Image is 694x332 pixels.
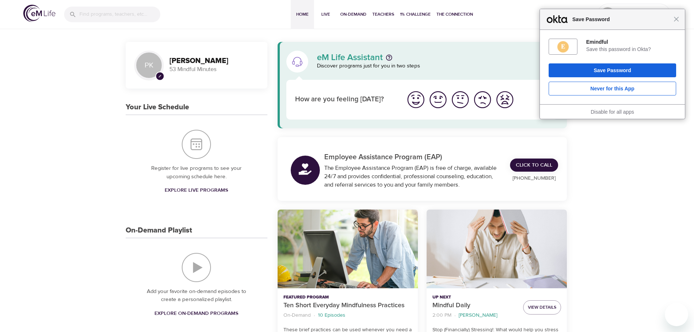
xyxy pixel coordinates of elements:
[372,11,394,18] span: Teachers
[140,288,253,304] p: Add your favorite on-demand episodes to create a personalized playlist.
[510,175,558,182] p: [PHONE_NUMBER]
[674,16,679,22] span: Close
[314,310,315,320] li: ·
[126,103,189,112] h3: Your Live Schedule
[528,304,556,311] span: View Details
[134,51,164,80] div: PK
[449,89,471,111] button: I'm feeling ok
[169,65,259,74] p: 53 Mindful Minutes
[406,90,426,110] img: great
[600,7,615,22] div: PK
[665,303,688,326] iframe: Button to launch messaging window
[586,46,676,52] div: Save this password in Okta?
[471,89,494,111] button: I'm feeling bad
[317,53,383,62] p: eM Life Assistant
[295,94,396,105] p: How are you feeling [DATE]?
[586,39,676,45] div: Emindful
[450,90,470,110] img: ok
[318,312,345,319] p: 10 Episodes
[428,90,448,110] img: good
[283,294,412,301] p: Featured Program
[324,164,502,189] div: The Employee Assistance Program (EAP) is free of charge, available 24/7 and provides confidential...
[140,164,253,181] p: Register for live programs to see your upcoming schedule here.
[432,294,517,301] p: Up Next
[182,130,211,159] img: Your Live Schedule
[473,90,493,110] img: bad
[495,90,515,110] img: worst
[79,7,160,22] input: Find programs, teachers, etc...
[283,310,412,320] nav: breadcrumb
[494,89,516,111] button: I'm feeling worst
[126,226,192,235] h3: On-Demand Playlist
[152,307,241,320] a: Explore On-Demand Programs
[549,63,676,77] button: Save Password
[510,159,558,172] a: Click to Call
[294,11,311,18] span: Home
[436,11,473,18] span: The Connection
[618,7,656,16] p: [PERSON_NAME]
[569,15,674,24] span: Save Password
[459,312,497,319] p: [PERSON_NAME]
[427,89,449,111] button: I'm feeling good
[454,310,456,320] li: ·
[169,57,259,65] h3: [PERSON_NAME]
[549,82,676,95] button: Never for this App
[283,312,311,319] p: On-Demand
[291,56,303,67] img: eM Life Assistant
[317,62,558,70] p: Discover programs just for you in two steps
[523,300,561,315] button: View Details
[340,11,366,18] span: On-Demand
[432,301,517,310] p: Mindful Daily
[405,89,427,111] button: I'm feeling great
[324,152,502,163] p: Employee Assistance Program (EAP)
[432,310,517,320] nav: breadcrumb
[23,5,55,22] img: logo
[278,210,418,289] button: Ten Short Everyday Mindfulness Practices
[591,109,634,115] a: Disable for all apps
[400,11,431,18] span: 1% Challenge
[516,161,552,170] span: Click to Call
[162,184,231,197] a: Explore Live Programs
[557,40,569,53] img: 9eqft6AAAABklEQVQDAI1RAsKDc4ARAAAAAElFTkSuQmCC
[317,11,334,18] span: Live
[182,253,211,282] img: On-Demand Playlist
[154,309,238,318] span: Explore On-Demand Programs
[165,186,228,195] span: Explore Live Programs
[427,210,567,289] button: Mindful Daily
[432,312,451,319] p: 2:00 PM
[283,301,412,310] p: Ten Short Everyday Mindfulness Practices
